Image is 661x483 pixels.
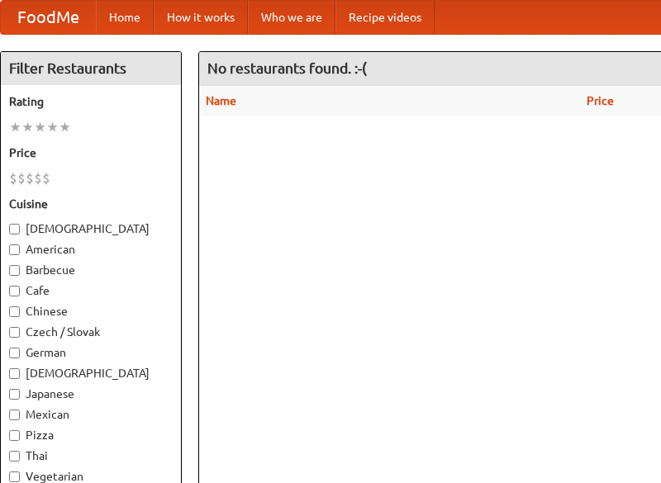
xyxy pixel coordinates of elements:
input: Mexican [9,410,20,420]
label: Chinese [9,303,173,320]
input: Vegetarian [9,471,20,482]
label: Japanese [9,386,173,402]
a: Home [96,1,154,34]
input: Pizza [9,430,20,441]
input: [DEMOGRAPHIC_DATA] [9,368,20,379]
h5: Price [9,144,173,161]
label: [DEMOGRAPHIC_DATA] [9,220,173,237]
label: [DEMOGRAPHIC_DATA] [9,365,173,381]
label: German [9,344,173,361]
li: $ [17,169,26,187]
input: American [9,244,20,255]
a: Price [587,94,614,107]
h5: Cuisine [9,196,173,212]
a: Recipe videos [335,1,435,34]
input: Japanese [9,389,20,400]
label: American [9,241,173,258]
input: Thai [9,451,20,462]
input: [DEMOGRAPHIC_DATA] [9,224,20,234]
li: $ [9,169,17,187]
h4: Filter Restaurants [1,52,181,85]
a: Name [206,94,236,107]
ng-pluralize: No restaurants found. :-( [207,60,367,76]
label: Pizza [9,427,173,443]
h5: Rating [9,93,173,110]
label: Czech / Slovak [9,324,173,340]
li: ★ [9,118,21,136]
li: $ [34,169,42,187]
input: Chinese [9,306,20,317]
li: ★ [21,118,34,136]
label: Thai [9,447,173,464]
label: Cafe [9,282,173,299]
input: Barbecue [9,265,20,276]
li: $ [42,169,50,187]
li: ★ [46,118,59,136]
input: Cafe [9,286,20,296]
a: FoodMe [1,1,96,34]
input: German [9,348,20,358]
label: Mexican [9,406,173,423]
li: ★ [34,118,46,136]
input: Czech / Slovak [9,327,20,338]
a: Who we are [248,1,335,34]
a: How it works [154,1,248,34]
label: Barbecue [9,262,173,278]
li: ★ [59,118,71,136]
li: $ [26,169,34,187]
